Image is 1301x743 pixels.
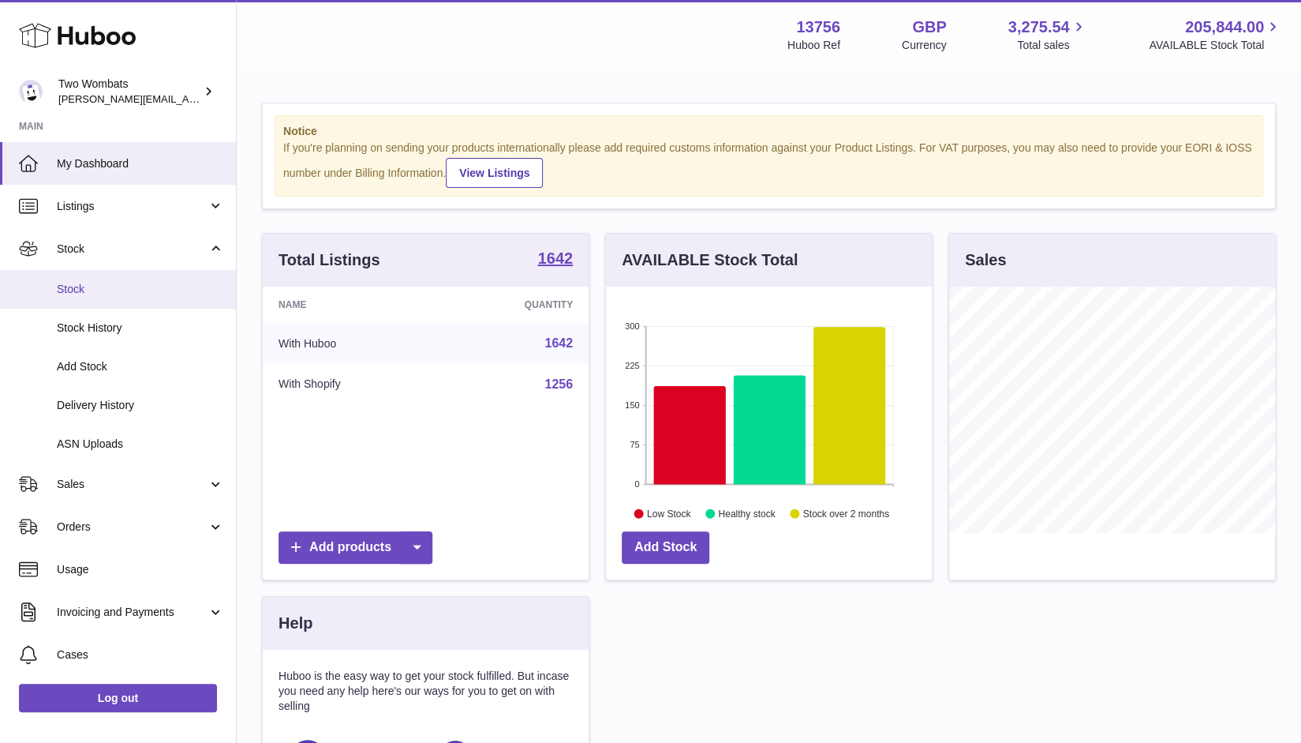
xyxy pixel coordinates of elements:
a: 1642 [544,336,573,350]
a: View Listings [446,158,543,188]
span: 205,844.00 [1185,17,1264,38]
a: Log out [19,684,217,712]
strong: 13756 [796,17,840,38]
span: AVAILABLE Stock Total [1149,38,1282,53]
text: 0 [634,479,639,489]
a: Add Stock [622,531,709,564]
div: Currency [902,38,947,53]
text: 300 [625,321,639,331]
div: Huboo Ref [787,38,840,53]
h3: AVAILABLE Stock Total [622,250,798,271]
img: adam.randall@twowombats.com [19,80,43,103]
text: Low Stock [647,508,691,519]
div: Two Wombats [58,77,200,107]
a: Add products [279,531,432,564]
span: Stock [57,282,224,297]
th: Name [263,287,439,323]
span: Delivery History [57,398,224,413]
text: Stock over 2 months [803,508,889,519]
span: Orders [57,520,207,535]
text: 150 [625,400,639,410]
a: 1642 [538,250,574,269]
h3: Help [279,613,312,634]
span: ASN Uploads [57,437,224,452]
a: 1256 [544,377,573,391]
span: Stock [57,242,207,257]
span: Invoicing and Payments [57,605,207,620]
div: If you're planning on sending your products internationally please add required customs informati... [283,141,1254,188]
th: Quantity [439,287,589,323]
span: Listings [57,199,207,214]
text: 225 [625,361,639,370]
text: Healthy stock [718,508,776,519]
span: Sales [57,477,207,492]
h3: Sales [965,250,1006,271]
strong: 1642 [538,250,574,266]
strong: GBP [912,17,946,38]
span: Stock History [57,321,224,336]
a: 205,844.00 AVAILABLE Stock Total [1149,17,1282,53]
p: Huboo is the easy way to get your stock fulfilled. But incase you need any help here's our ways f... [279,669,573,714]
span: Usage [57,562,224,577]
td: With Huboo [263,323,439,364]
span: 3,275.54 [1008,17,1070,38]
text: 75 [630,440,639,449]
span: My Dashboard [57,156,224,171]
span: Total sales [1017,38,1087,53]
span: Cases [57,647,224,662]
span: [PERSON_NAME][EMAIL_ADDRESS][PERSON_NAME][DOMAIN_NAME] [58,92,401,105]
td: With Shopify [263,364,439,405]
a: 3,275.54 Total sales [1008,17,1088,53]
strong: Notice [283,124,1254,139]
h3: Total Listings [279,250,380,271]
span: Add Stock [57,359,224,374]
